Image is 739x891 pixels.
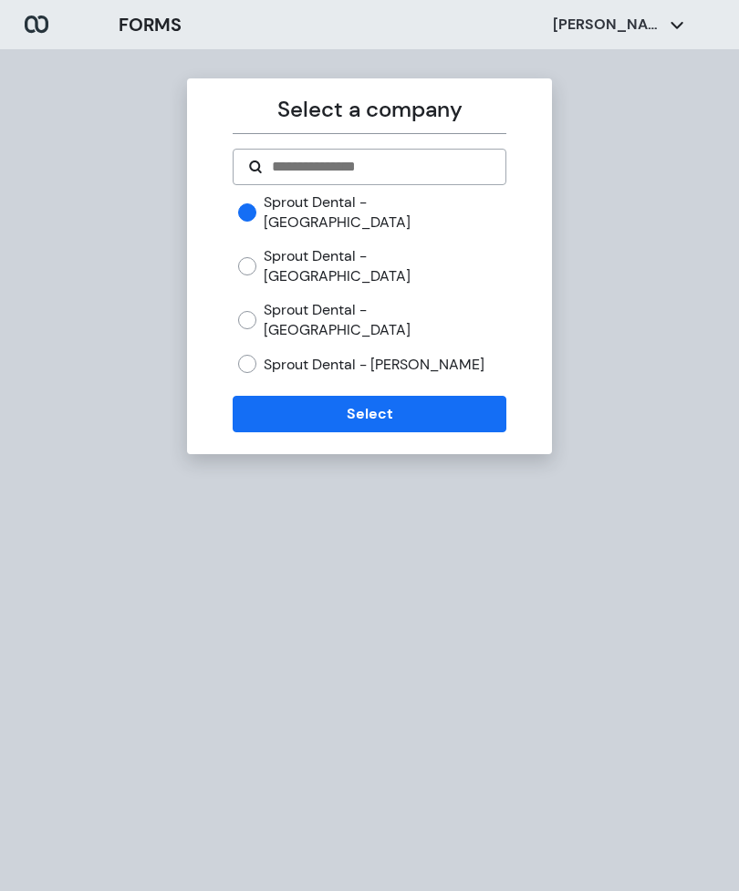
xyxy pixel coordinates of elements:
[264,300,505,339] label: Sprout Dental - [GEOGRAPHIC_DATA]
[119,11,182,38] h3: FORMS
[264,192,505,232] label: Sprout Dental - [GEOGRAPHIC_DATA]
[264,246,505,285] label: Sprout Dental - [GEOGRAPHIC_DATA]
[264,355,484,375] label: Sprout Dental - [PERSON_NAME]
[270,156,490,178] input: Search
[233,93,505,126] p: Select a company
[233,396,505,432] button: Select
[553,15,662,35] p: [PERSON_NAME]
